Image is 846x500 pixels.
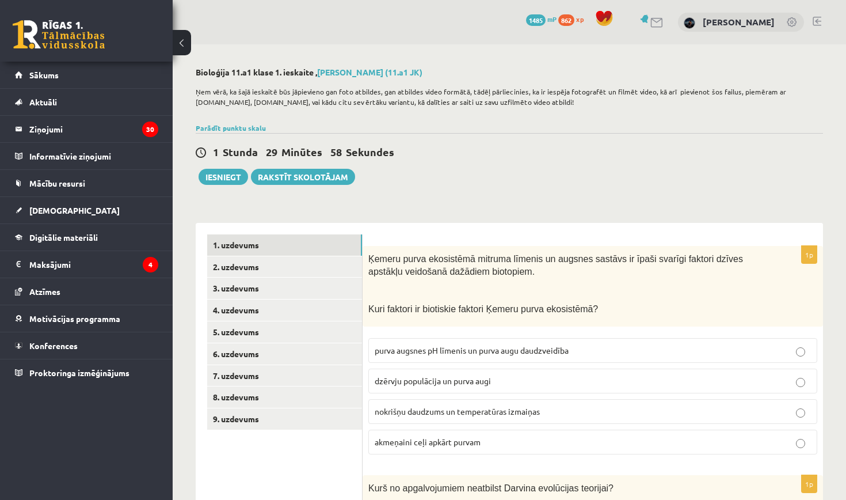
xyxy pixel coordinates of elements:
[15,359,158,386] a: Proktoringa izmēģinājums
[15,197,158,224] a: [DEMOGRAPHIC_DATA]
[213,145,219,158] span: 1
[29,143,158,169] legend: Informatīvie ziņojumi
[207,408,362,430] a: 9. uzdevums
[526,14,557,24] a: 1485 mP
[796,378,805,387] input: dzērvju populācija un purva augi
[558,14,574,26] span: 862
[15,224,158,251] a: Digitālie materiāli
[207,321,362,343] a: 5. uzdevums
[801,245,817,264] p: 1p
[330,145,342,158] span: 58
[317,67,422,77] a: [PERSON_NAME] (11.a1 JK)
[207,300,362,321] a: 4. uzdevums
[375,406,540,416] span: nokrišņu daudzums un temperatūras izmaiņas
[207,387,362,408] a: 8. uzdevums
[207,234,362,256] a: 1. uzdevums
[196,67,823,77] h2: Bioloģija 11.a1 klase 1. ieskaite ,
[199,169,248,185] button: Iesniegt
[29,368,129,378] span: Proktoringa izmēģinājums
[196,86,817,107] p: Ņem vērā, ka šajā ieskaitē būs jāpievieno gan foto atbildes, gan atbildes video formātā, tādēļ pā...
[558,14,589,24] a: 862 xp
[29,340,78,351] span: Konferences
[207,256,362,278] a: 2. uzdevums
[368,483,613,493] span: Kurš no apgalvojumiem neatbilst Darvina evolūcijas teorijai?
[207,365,362,387] a: 7. uzdevums
[703,16,775,28] a: [PERSON_NAME]
[196,123,266,132] a: Parādīt punktu skalu
[15,170,158,196] a: Mācību resursi
[576,14,584,24] span: xp
[29,232,98,243] span: Digitālie materiāli
[375,376,491,386] span: dzērvju populācija un purva augi
[15,251,158,278] a: Maksājumi4
[143,257,158,272] i: 4
[796,347,805,357] input: purva augsnes pH līmenis un purva augu daudzveidība
[207,278,362,299] a: 3. uzdevums
[251,169,355,185] a: Rakstīt skolotājam
[207,343,362,365] a: 6. uzdevums
[15,305,158,332] a: Motivācijas programma
[223,145,258,158] span: Stunda
[142,122,158,137] i: 30
[13,20,105,49] a: Rīgas 1. Tālmācības vidusskola
[266,145,277,158] span: 29
[281,145,322,158] span: Minūtes
[368,304,598,314] span: Kuri faktori ir biotiskie faktori Ķemeru purva ekosistēmā?
[15,89,158,115] a: Aktuāli
[526,14,546,26] span: 1485
[15,143,158,169] a: Informatīvie ziņojumi
[15,332,158,359] a: Konferences
[368,254,743,277] span: Ķemeru purva ekosistēmā mitruma līmenis un augsnes sastāvs ir īpaši svarīgi faktori dzīves apstāk...
[29,251,158,278] legend: Maksājumi
[801,475,817,493] p: 1p
[375,345,569,355] span: purva augsnes pH līmenis un purva augu daudzveidība
[15,116,158,142] a: Ziņojumi30
[547,14,557,24] span: mP
[29,286,60,297] span: Atzīmes
[796,439,805,448] input: akmeņaini ceļi apkārt purvam
[15,278,158,305] a: Atzīmes
[29,116,158,142] legend: Ziņojumi
[15,62,158,88] a: Sākums
[684,17,695,29] img: Zane Deina Brikmane
[29,178,85,188] span: Mācību resursi
[29,97,57,107] span: Aktuāli
[346,145,394,158] span: Sekundes
[796,408,805,418] input: nokrišņu daudzums un temperatūras izmaiņas
[29,313,120,324] span: Motivācijas programma
[375,437,481,447] span: akmeņaini ceļi apkārt purvam
[29,70,59,80] span: Sākums
[29,205,120,215] span: [DEMOGRAPHIC_DATA]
